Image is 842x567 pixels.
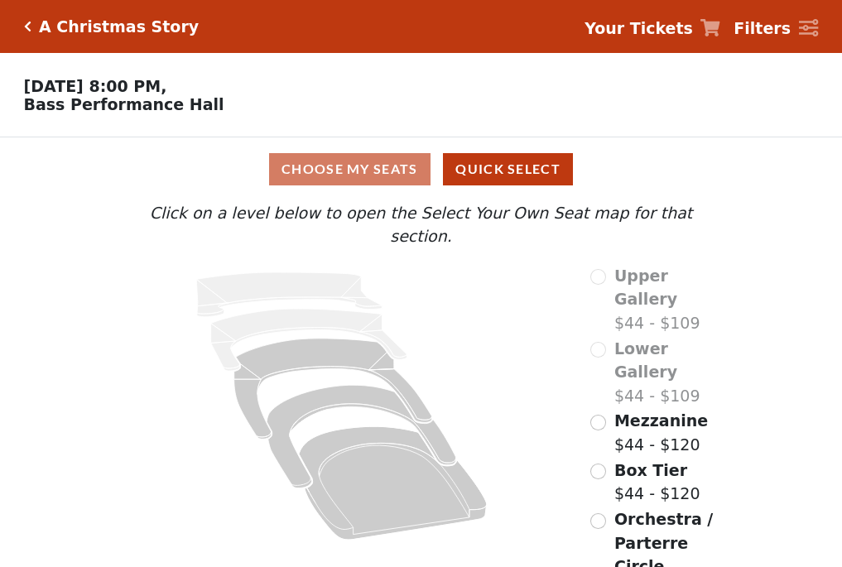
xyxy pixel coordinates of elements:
[734,17,818,41] a: Filters
[614,409,708,456] label: $44 - $120
[443,153,573,185] button: Quick Select
[117,201,724,248] p: Click on a level below to open the Select Your Own Seat map for that section.
[585,17,720,41] a: Your Tickets
[585,19,693,37] strong: Your Tickets
[734,19,791,37] strong: Filters
[614,339,677,382] span: Lower Gallery
[211,309,407,371] path: Lower Gallery - Seats Available: 0
[614,267,677,309] span: Upper Gallery
[39,17,199,36] h5: A Christmas Story
[614,264,725,335] label: $44 - $109
[614,411,708,430] span: Mezzanine
[197,272,383,317] path: Upper Gallery - Seats Available: 0
[614,459,700,506] label: $44 - $120
[300,426,488,540] path: Orchestra / Parterre Circle - Seats Available: 151
[614,337,725,408] label: $44 - $109
[614,461,687,479] span: Box Tier
[24,21,31,32] a: Click here to go back to filters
